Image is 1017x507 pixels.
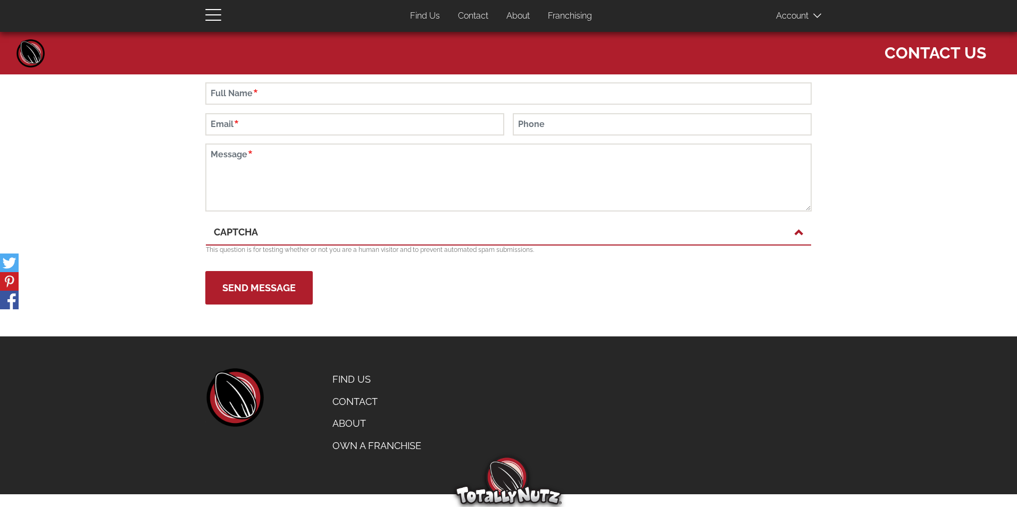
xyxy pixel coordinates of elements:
[324,391,429,413] a: Contact
[324,412,429,435] a: About
[498,6,538,27] a: About
[513,113,812,136] input: Phone
[455,456,562,504] img: Totally Nutz Logo
[205,368,264,427] a: home
[205,113,504,136] input: Email
[540,6,600,27] a: Franchising
[402,6,448,27] a: Find Us
[214,225,803,239] a: CAPTCHA
[15,37,47,69] a: Home
[206,246,811,255] p: This question is for testing whether or not you are a human visitor and to prevent automated spam...
[324,368,429,391] a: Find Us
[205,271,313,305] button: Send Message
[885,37,986,64] span: Contact Us
[324,435,429,457] a: Own a Franchise
[205,82,812,105] input: Full Name
[450,6,496,27] a: Contact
